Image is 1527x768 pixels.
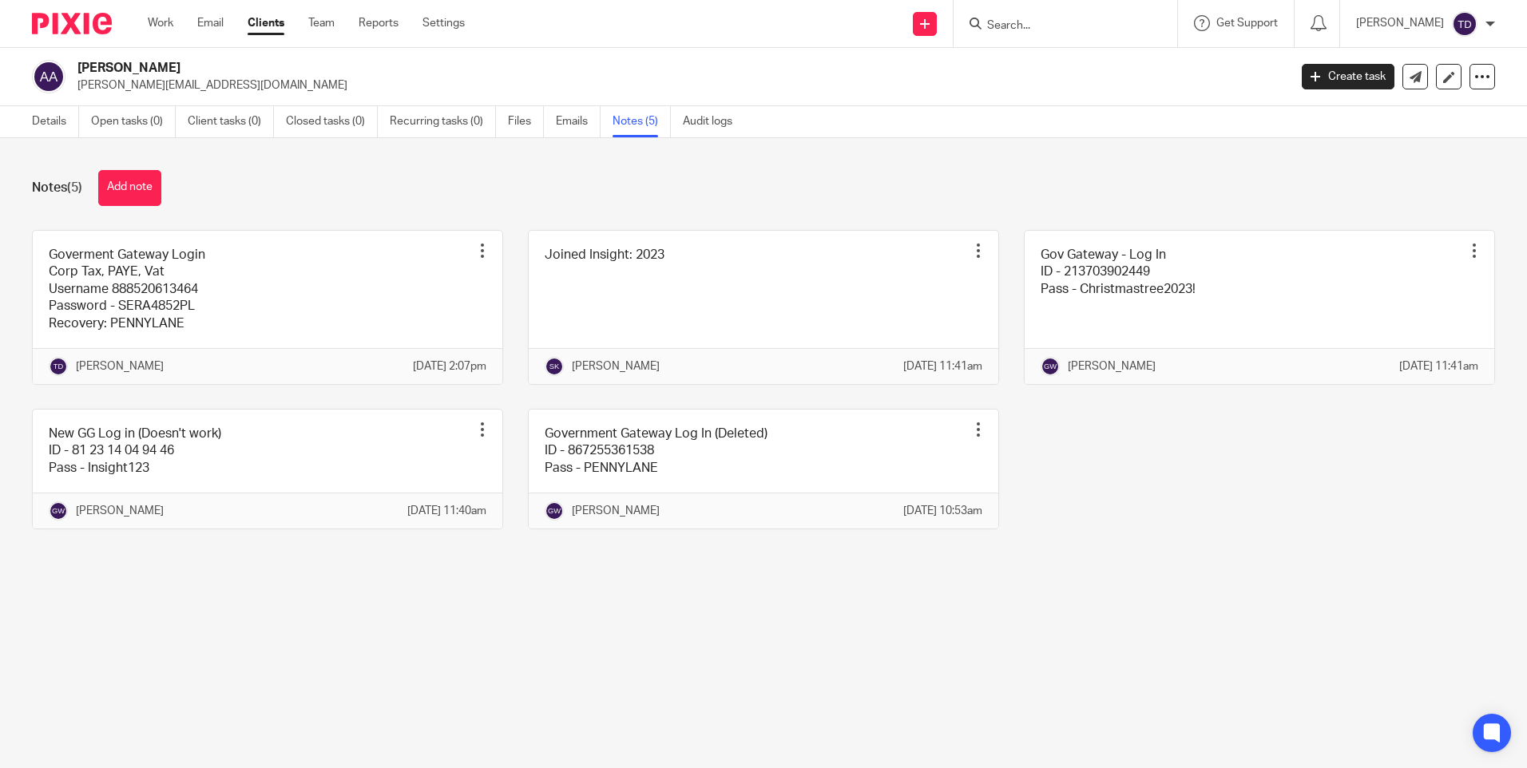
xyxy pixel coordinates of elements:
a: Create task [1302,64,1394,89]
a: Email [197,15,224,31]
p: [PERSON_NAME][EMAIL_ADDRESS][DOMAIN_NAME] [77,77,1278,93]
a: Emails [556,106,601,137]
input: Search [986,19,1129,34]
p: [DATE] 11:41am [903,358,982,374]
h2: [PERSON_NAME] [77,60,1037,77]
img: svg%3E [32,60,65,93]
img: svg%3E [545,357,564,376]
a: Clients [248,15,284,31]
p: [PERSON_NAME] [572,358,660,374]
p: [PERSON_NAME] [1356,15,1444,31]
p: [DATE] 10:53am [903,503,982,519]
a: Files [508,106,544,137]
h1: Notes [32,180,82,196]
img: Pixie [32,13,112,34]
a: Work [148,15,173,31]
img: svg%3E [49,501,68,521]
p: [DATE] 11:40am [407,503,486,519]
img: svg%3E [49,357,68,376]
a: Recurring tasks (0) [390,106,496,137]
img: svg%3E [545,501,564,521]
img: svg%3E [1041,357,1060,376]
span: (5) [67,181,82,194]
a: Audit logs [683,106,744,137]
button: Add note [98,170,161,206]
span: Get Support [1216,18,1278,29]
a: Team [308,15,335,31]
a: Details [32,106,79,137]
p: [PERSON_NAME] [572,503,660,519]
p: [PERSON_NAME] [76,358,164,374]
p: [PERSON_NAME] [76,503,164,519]
p: [PERSON_NAME] [1068,358,1156,374]
a: Notes (5) [613,106,671,137]
img: svg%3E [1452,11,1477,37]
p: [DATE] 11:41am [1399,358,1478,374]
a: Client tasks (0) [188,106,274,137]
a: Reports [359,15,399,31]
a: Settings [422,15,465,31]
p: [DATE] 2:07pm [413,358,486,374]
a: Open tasks (0) [91,106,176,137]
a: Closed tasks (0) [286,106,378,137]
